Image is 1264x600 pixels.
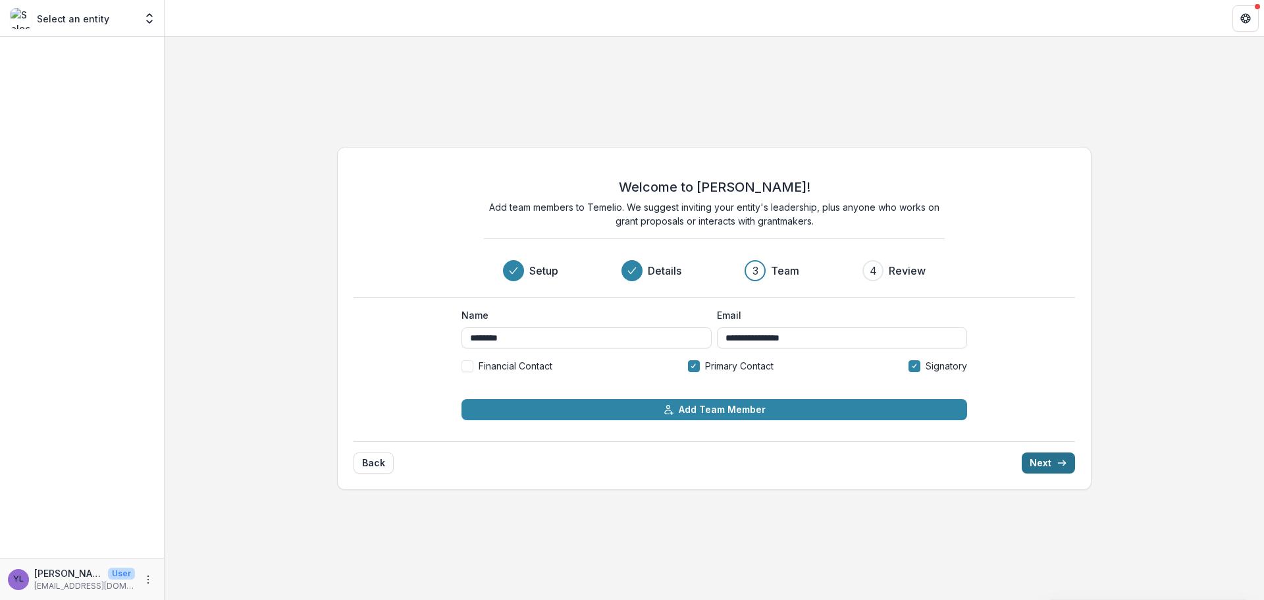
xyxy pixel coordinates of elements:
h3: Review [889,263,926,279]
p: [PERSON_NAME] [34,566,103,580]
div: Progress [503,260,926,281]
span: Signatory [926,359,967,373]
p: User [108,568,135,580]
h3: Details [648,263,681,279]
p: Add team members to Temelio. We suggest inviting your entity's leadership, plus anyone who works ... [484,200,945,228]
span: Primary Contact [705,359,774,373]
p: Select an entity [37,12,109,26]
button: More [140,572,156,587]
button: Open entity switcher [140,5,159,32]
span: Financial Contact [479,359,552,373]
img: Select an entity [11,8,32,29]
h3: Team [771,263,799,279]
label: Name [461,308,704,322]
button: Get Help [1232,5,1259,32]
h3: Setup [529,263,558,279]
button: Back [354,452,394,474]
label: Email [717,308,959,322]
button: Add Team Member [461,399,967,420]
p: [EMAIL_ADDRESS][DOMAIN_NAME] [34,580,135,592]
div: 3 [752,263,758,279]
h2: Welcome to [PERSON_NAME]! [619,179,810,195]
div: YANXI LU [13,575,24,584]
div: 4 [870,263,877,279]
button: Next [1022,452,1075,474]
